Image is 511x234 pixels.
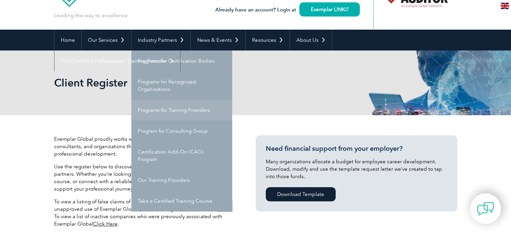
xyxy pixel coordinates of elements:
[191,30,245,51] a: News & Events
[266,187,336,201] a: Download Template
[82,30,131,51] a: Our Services
[131,51,232,71] a: Programs for Certification Bodies
[54,12,128,19] p: Leading the way to excellence
[131,30,190,51] a: Industry Partners
[299,2,360,16] a: Exemplar LINK
[501,3,509,9] img: en
[215,6,360,14] h3: Already have an account? Login at
[54,198,236,228] p: To view a listing of false claims of Exemplar Global training certification or unapproved use of ...
[131,121,232,141] a: Program for Consulting Group
[131,100,232,121] a: Programs for Training Providers
[131,141,232,170] a: Certification Add-On (CAO) Program
[54,51,180,71] a: Find Certified Professional / Training Provider
[131,71,232,100] a: Programs for Recognized Organizations
[266,144,447,153] h3: Need financial support from your employer?
[345,7,348,11] img: open_square.png
[290,30,332,51] a: About Us
[93,221,118,227] a: Click Here
[54,163,236,193] p: Use the register below to discover detailed profiles and offerings from our partners. Whether you...
[131,170,232,191] a: Our Training Providers
[131,191,232,211] a: Take a Certified Training Course
[54,77,336,88] h2: Client Register
[54,30,81,51] a: Home
[54,135,236,158] p: Exemplar Global proudly works with a global network of training providers, consultants, and organ...
[266,158,447,180] p: Many organizations allocate a budget for employee career development. Download, modify and use th...
[246,30,290,51] a: Resources
[477,200,494,217] img: contact-chat.png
